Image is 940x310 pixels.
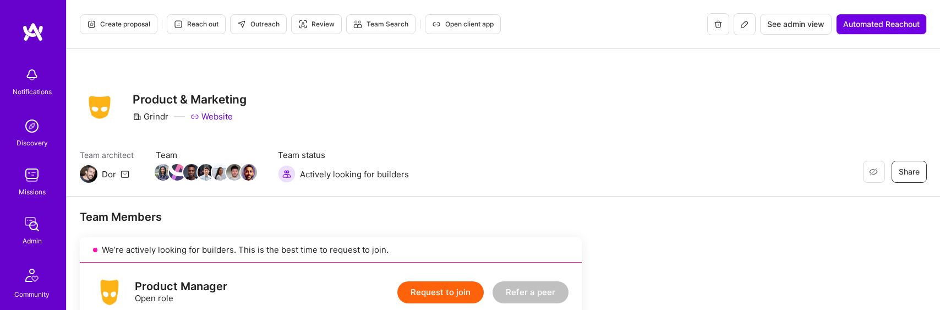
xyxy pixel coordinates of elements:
span: Team status [278,149,409,161]
img: Team Member Avatar [241,164,257,181]
h3: Product & Marketing [133,93,247,106]
img: bell [21,64,43,86]
button: Team Search [346,14,416,34]
img: teamwork [21,164,43,186]
i: icon Proposal [87,20,96,29]
button: Outreach [230,14,287,34]
a: Team Member Avatar [156,163,170,182]
div: Community [14,289,50,300]
button: Create proposal [80,14,157,34]
span: Open client app [432,19,494,29]
span: Reach out [174,19,218,29]
div: Notifications [13,86,52,97]
button: Automated Reachout [836,14,927,35]
div: Open role [135,281,227,304]
img: discovery [21,115,43,137]
div: Dor [102,168,116,180]
a: Team Member Avatar [213,163,227,182]
button: Refer a peer [493,281,569,303]
span: Outreach [237,19,280,29]
button: Open client app [425,14,501,34]
button: Reach out [167,14,226,34]
span: Team architect [80,149,134,161]
span: Review [298,19,335,29]
button: See admin view [760,14,832,35]
a: Team Member Avatar [170,163,184,182]
div: Missions [19,186,46,198]
i: icon CompanyGray [133,112,141,121]
img: Team Member Avatar [212,164,228,181]
img: Team Member Avatar [169,164,185,181]
i: icon Targeter [298,20,307,29]
button: Request to join [397,281,484,303]
i: icon Mail [121,170,129,178]
button: Review [291,14,342,34]
a: Team Member Avatar [227,163,242,182]
img: Team Member Avatar [183,164,200,181]
a: Team Member Avatar [199,163,213,182]
img: Company Logo [80,93,119,122]
span: See admin view [767,19,824,30]
img: Actively looking for builders [278,165,296,183]
span: Team [156,149,256,161]
span: Team Search [353,19,408,29]
button: Share [892,161,927,183]
span: Actively looking for builders [300,168,409,180]
img: logo [93,276,126,309]
img: Team Architect [80,165,97,183]
div: Grindr [133,111,168,122]
img: Community [19,262,45,289]
img: Team Member Avatar [155,164,171,181]
img: Team Member Avatar [226,164,243,181]
div: Team Members [80,210,582,224]
div: We’re actively looking for builders. This is the best time to request to join. [80,237,582,263]
img: logo [22,22,44,42]
span: Share [899,166,920,177]
img: admin teamwork [21,213,43,235]
span: Create proposal [87,19,150,29]
div: Admin [23,235,42,247]
div: Discovery [17,137,48,149]
a: Website [190,111,233,122]
a: Team Member Avatar [242,163,256,182]
div: Product Manager [135,281,227,292]
i: icon EyeClosed [869,167,878,176]
img: Team Member Avatar [198,164,214,181]
span: Automated Reachout [843,19,920,30]
a: Team Member Avatar [184,163,199,182]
